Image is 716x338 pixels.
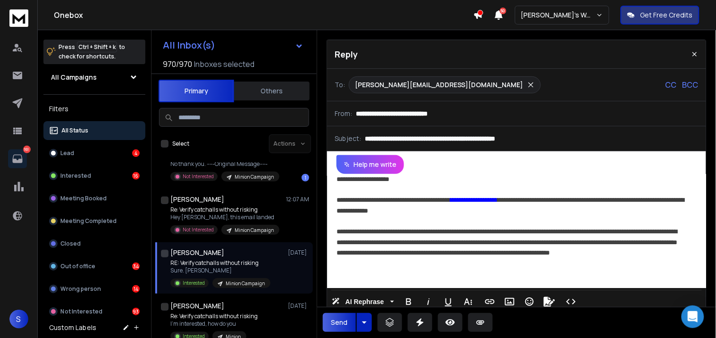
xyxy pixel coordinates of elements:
button: More Text [459,292,477,311]
button: Primary [159,80,234,102]
p: All Status [61,127,88,134]
h1: All Campaigns [51,73,97,82]
button: Closed [43,234,145,253]
button: Meeting Completed [43,212,145,231]
p: Interested [183,280,205,287]
button: Insert Image (Ctrl+P) [501,292,519,311]
p: Reply [335,48,358,61]
p: CC [665,79,677,91]
span: AI Rephrase [344,298,386,306]
h1: [PERSON_NAME] [170,248,224,257]
p: Not Interested [60,308,102,315]
button: Bold (Ctrl+B) [400,292,418,311]
p: No thank you. -----Original Message----- [170,160,279,168]
button: S [9,310,28,329]
p: Not Interested [183,226,214,233]
h1: [PERSON_NAME] [170,301,224,311]
p: Interested [60,172,91,180]
h3: Custom Labels [49,323,96,332]
h3: Filters [43,102,145,115]
p: [PERSON_NAME]'s Workspace [521,10,596,20]
p: Minion Campaign [226,280,265,287]
div: 34 [132,263,140,270]
p: [DATE] [288,302,309,310]
button: Others [234,81,310,101]
button: Interested16 [43,166,145,185]
p: Closed [60,240,81,247]
p: 12:07 AM [286,196,309,203]
p: Minion Campaign [235,227,274,234]
p: Lead [60,149,74,157]
p: Re: Verify catchalls without risking [170,313,258,320]
p: BCC [682,79,699,91]
p: Wrong person [60,285,101,293]
button: Underline (Ctrl+U) [439,292,457,311]
p: To: [335,80,345,90]
p: From: [335,109,352,118]
h1: Onebox [54,9,473,21]
p: Meeting Booked [60,195,107,202]
button: Code View [562,292,580,311]
div: 14 [132,285,140,293]
p: RE: Verify catchalls without risking [170,259,270,267]
button: AI Rephrase [330,292,396,311]
button: Out of office34 [43,257,145,276]
button: All Campaigns [43,68,145,87]
div: 1 [302,174,309,181]
button: Meeting Booked [43,189,145,208]
p: [DATE] [288,249,309,256]
a: 161 [8,149,27,168]
button: Wrong person14 [43,280,145,298]
p: Get Free Credits [640,10,693,20]
button: Help me write [337,155,404,174]
div: 16 [132,172,140,180]
button: All Status [43,121,145,140]
span: Ctrl + Shift + k [77,41,117,52]
p: 161 [23,146,31,153]
button: Get Free Credits [621,6,699,25]
p: Out of office [60,263,95,270]
p: Sure. [PERSON_NAME] [170,267,270,274]
button: Italic (Ctrl+I) [420,292,438,311]
p: [PERSON_NAME][EMAIL_ADDRESS][DOMAIN_NAME] [355,80,523,90]
span: 50 [500,8,506,14]
label: Select [172,140,189,148]
button: Not Interested93 [43,302,145,321]
p: Re: Verify catchalls without risking [170,206,279,214]
p: Not Interested [183,173,214,180]
h1: [PERSON_NAME] [170,195,224,204]
button: Lead4 [43,144,145,163]
p: Meeting Completed [60,217,117,225]
p: I'm interested, how do you [170,320,258,328]
p: Hey [PERSON_NAME], this email landed [170,214,279,221]
img: logo [9,9,28,27]
div: 4 [132,149,140,157]
button: Insert Link (Ctrl+K) [481,292,499,311]
button: Signature [540,292,558,311]
button: All Inbox(s) [155,36,311,55]
p: Press to check for shortcuts. [59,42,125,61]
h1: All Inbox(s) [163,41,215,50]
span: 970 / 970 [163,58,192,70]
p: Minion Campaign [235,173,274,181]
div: 93 [132,308,140,315]
div: Open Intercom Messenger [682,305,704,328]
button: Send [323,313,356,332]
button: Emoticons [521,292,539,311]
h3: Inboxes selected [194,58,254,70]
p: Subject: [335,134,361,143]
